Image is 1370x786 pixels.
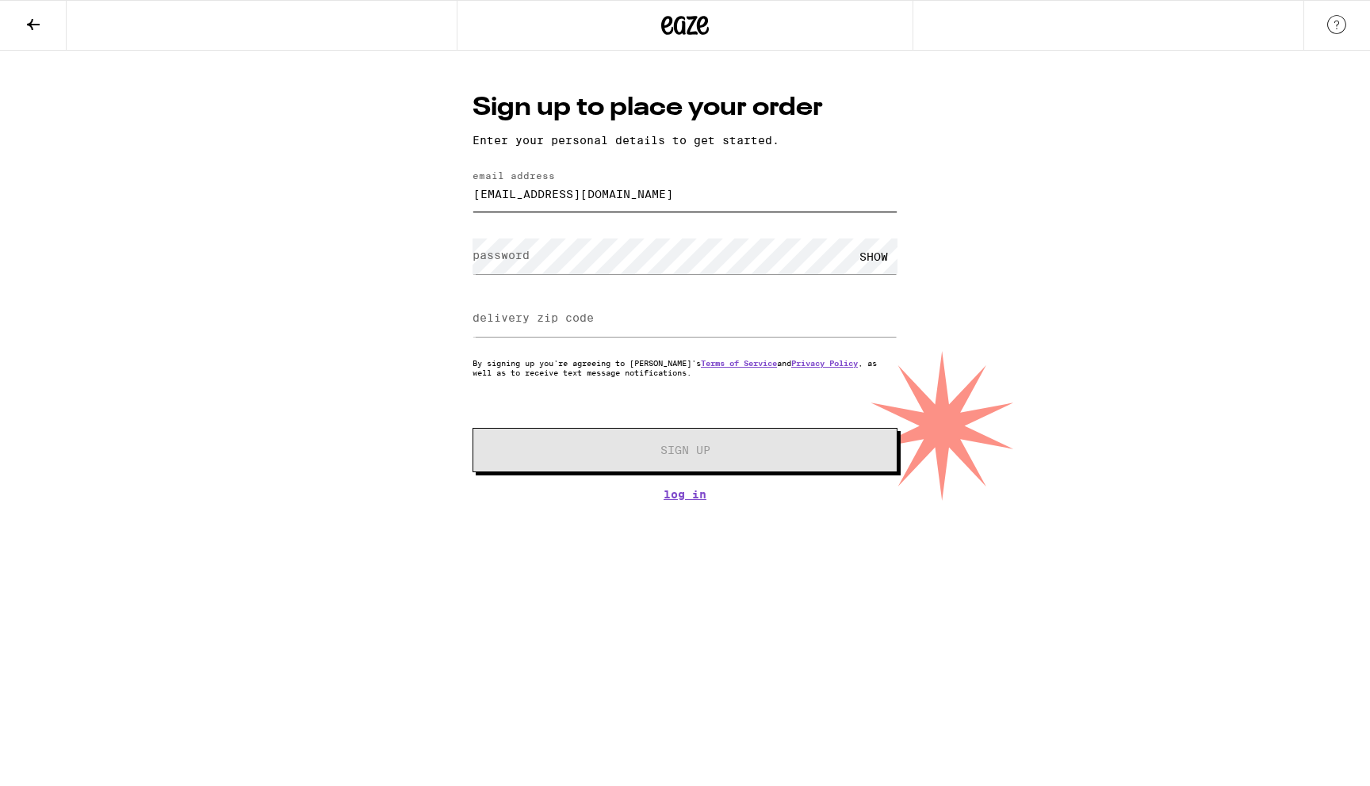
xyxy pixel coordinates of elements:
span: Hi. Need any help? [10,11,114,24]
a: Terms of Service [701,358,777,368]
p: Enter your personal details to get started. [473,134,897,147]
label: email address [473,170,555,181]
a: Log In [473,488,897,501]
input: delivery zip code [473,301,897,337]
label: delivery zip code [473,311,594,324]
a: Privacy Policy [791,358,858,368]
span: Sign Up [660,445,710,456]
p: By signing up you're agreeing to [PERSON_NAME]'s and , as well as to receive text message notific... [473,358,897,377]
input: email address [473,176,897,212]
div: SHOW [850,238,897,274]
h1: Sign up to place your order [473,90,897,126]
label: password [473,249,530,261]
button: Sign Up [473,428,897,472]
